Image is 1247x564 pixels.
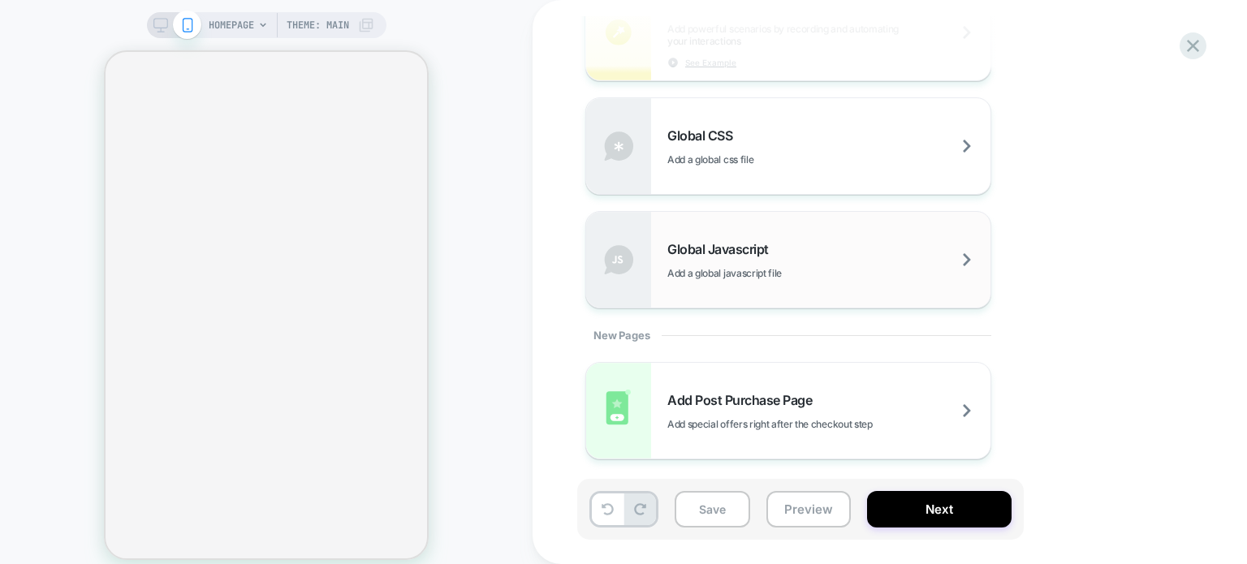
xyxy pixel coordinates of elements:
[667,127,740,144] span: Global CSS
[667,241,777,257] span: Global Javascript
[867,491,1012,527] button: Next
[585,308,991,362] div: New Pages
[667,418,954,430] span: Add special offers right after the checkout step
[685,57,736,68] span: See Example
[667,23,990,47] span: Add powerful scenarios by recording and automating your interactions
[287,12,349,38] span: Theme: MAIN
[209,12,254,38] span: HOMEPAGE
[766,491,851,527] button: Preview
[667,267,863,279] span: Add a global javascript file
[675,491,750,527] button: Save
[667,153,835,166] span: Add a global css file
[667,392,820,408] span: Add Post Purchase Page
